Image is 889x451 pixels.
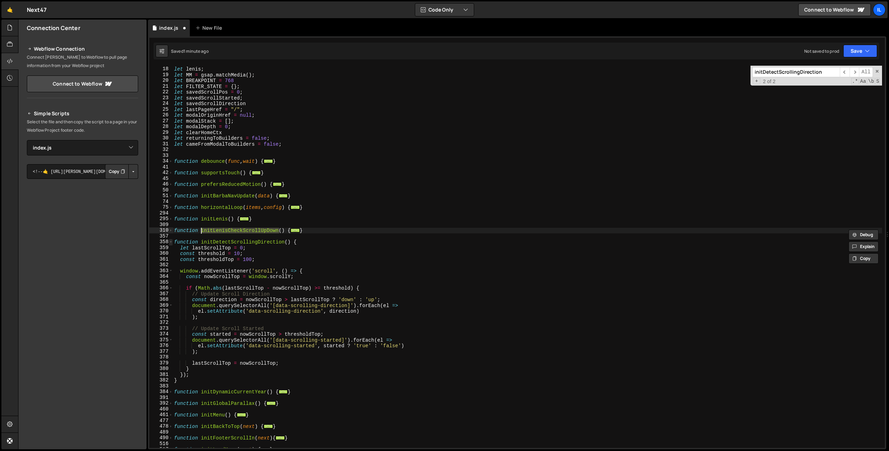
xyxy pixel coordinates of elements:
div: 74 [149,199,173,205]
div: 310 [149,227,173,233]
div: 375 [149,337,173,343]
div: 1 minute ago [184,48,209,54]
span: ... [273,182,282,186]
div: 358 [149,239,173,245]
span: ... [276,436,285,440]
div: 461 [149,412,173,418]
div: 364 [149,274,173,279]
div: 516 [149,441,173,447]
span: ... [279,194,288,198]
div: 28 [149,124,173,130]
h2: Simple Scripts [27,109,138,118]
div: 384 [149,389,173,395]
p: Connect [PERSON_NAME] to Webflow to pull page information from your Webflow project [27,53,138,70]
span: ... [267,401,276,405]
button: Copy [849,253,879,264]
div: 359 [149,245,173,251]
div: 363 [149,268,173,274]
span: ... [264,159,273,163]
div: Saved [171,48,209,54]
span: ... [240,217,249,221]
textarea: <!--🤙 [URL][PERSON_NAME][DOMAIN_NAME]> <script>document.addEventListener("DOMContentLoaded", func... [27,164,138,179]
div: 357 [149,233,173,239]
h2: Webflow Connection [27,45,138,53]
div: Button group with nested dropdown [105,164,138,179]
span: ​ [840,67,850,77]
div: 23 [149,95,173,101]
div: 19 [149,72,173,78]
div: 370 [149,308,173,314]
span: 2 of 2 [760,79,778,85]
div: 460 [149,406,173,412]
div: 75 [149,204,173,210]
button: Save [843,45,877,57]
button: Debug [849,230,879,240]
a: Connect to Webflow [27,75,138,92]
div: 368 [149,297,173,303]
div: 34 [149,158,173,164]
div: 362 [149,262,173,268]
h2: Connection Center [27,24,80,32]
span: ... [291,205,300,209]
span: Whole Word Search [867,78,875,85]
div: index.js [159,24,178,31]
div: 21 [149,83,173,89]
div: 380 [149,366,173,372]
div: 490 [149,435,173,441]
div: 382 [149,377,173,383]
span: Toggle Replace mode [753,78,760,85]
div: New File [195,24,225,31]
div: Il [873,3,886,16]
div: 367 [149,291,173,297]
div: 32 [149,147,173,153]
a: Connect to Webflow [798,3,871,16]
div: 477 [149,418,173,424]
a: 🤙 [1,1,18,18]
div: Next47 [27,6,47,14]
div: 361 [149,256,173,262]
div: 25 [149,107,173,112]
span: ... [264,424,273,428]
div: 20 [149,78,173,83]
input: Search for [752,67,840,77]
div: 374 [149,331,173,337]
div: 42 [149,170,173,176]
div: 50 [149,187,173,193]
div: 18 [149,66,173,72]
div: 24 [149,101,173,107]
div: 295 [149,216,173,222]
div: 391 [149,395,173,401]
iframe: YouTube video player [27,190,139,253]
span: RegExp Search [851,78,859,85]
span: ​ [850,67,859,77]
div: 31 [149,141,173,147]
iframe: YouTube video player [27,258,139,321]
button: Explain [849,241,879,252]
div: 392 [149,400,173,406]
div: 294 [149,210,173,216]
span: CaseSensitive Search [859,78,867,85]
span: ... [279,390,288,394]
span: ... [291,228,300,232]
div: 27 [149,118,173,124]
div: 372 [149,320,173,326]
div: 51 [149,193,173,199]
div: 489 [149,429,173,435]
div: 30 [149,135,173,141]
div: 22 [149,89,173,95]
span: ... [252,171,261,175]
div: 379 [149,360,173,366]
div: Not saved to prod [804,48,839,54]
div: 360 [149,250,173,256]
div: 369 [149,303,173,308]
div: 383 [149,383,173,389]
div: 26 [149,112,173,118]
div: 33 [149,153,173,159]
p: Select the file and then copy the script to a page in your Webflow Project footer code. [27,118,138,134]
div: 381 [149,372,173,378]
div: 365 [149,279,173,285]
button: Code Only [415,3,474,16]
div: 45 [149,176,173,182]
div: 478 [149,423,173,429]
div: 378 [149,354,173,360]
